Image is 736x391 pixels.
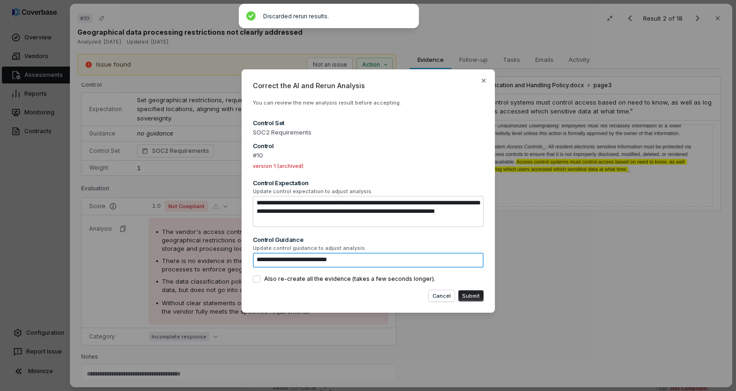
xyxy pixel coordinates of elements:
[253,99,401,106] span: You can review the new analysis result before accepting.
[253,151,484,160] span: #10
[253,128,484,137] span: SOC2 Requirements
[253,119,484,127] div: Control Set
[253,163,304,169] span: version 1 (archived)
[253,142,484,150] div: Control
[429,290,455,301] button: Cancel
[458,290,484,301] button: Submit
[253,275,260,283] button: Also re-create all the evidence (takes a few seconds longer).
[253,81,484,90] span: Correct the AI and Rerun Analysis
[264,275,435,283] span: Also re-create all the evidence (takes a few seconds longer).
[263,13,329,20] span: Discarded rerun results.
[253,179,484,187] div: Control Expectation
[253,235,484,244] div: Control Guidance
[253,188,484,195] span: Update control expectation to adjust analysis
[253,245,484,252] span: Update control guidance to adjust analysis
